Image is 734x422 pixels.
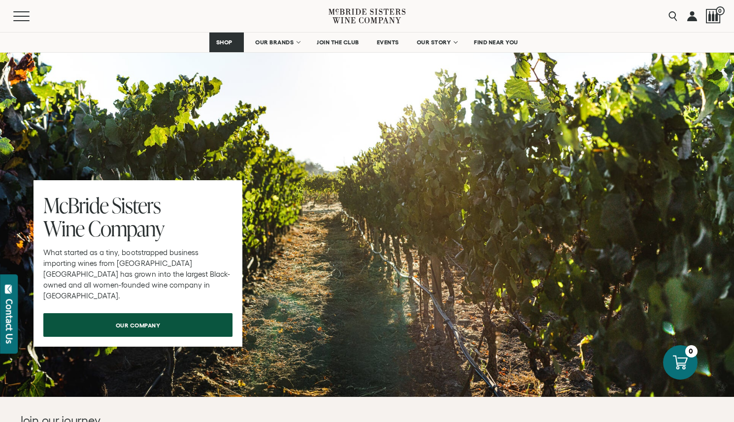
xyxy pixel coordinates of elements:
[4,299,14,344] div: Contact Us
[685,345,698,357] div: 0
[209,32,244,52] a: SHOP
[13,11,49,21] button: Mobile Menu Trigger
[716,6,725,15] span: 0
[317,39,359,46] span: JOIN THE CLUB
[410,32,463,52] a: OUR STORY
[88,214,164,243] span: Company
[370,32,405,52] a: EVENTS
[255,39,294,46] span: OUR BRANDS
[112,191,161,220] span: Sisters
[249,32,305,52] a: OUR BRANDS
[99,315,178,334] span: our company
[310,32,366,52] a: JOIN THE CLUB
[417,39,451,46] span: OUR STORY
[377,39,399,46] span: EVENTS
[43,313,233,337] a: our company
[216,39,233,46] span: SHOP
[43,247,233,301] p: What started as a tiny, bootstrapped business importing wines from [GEOGRAPHIC_DATA] [GEOGRAPHIC_...
[474,39,518,46] span: FIND NEAR YOU
[43,214,84,243] span: Wine
[467,32,525,52] a: FIND NEAR YOU
[43,191,108,220] span: McBride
